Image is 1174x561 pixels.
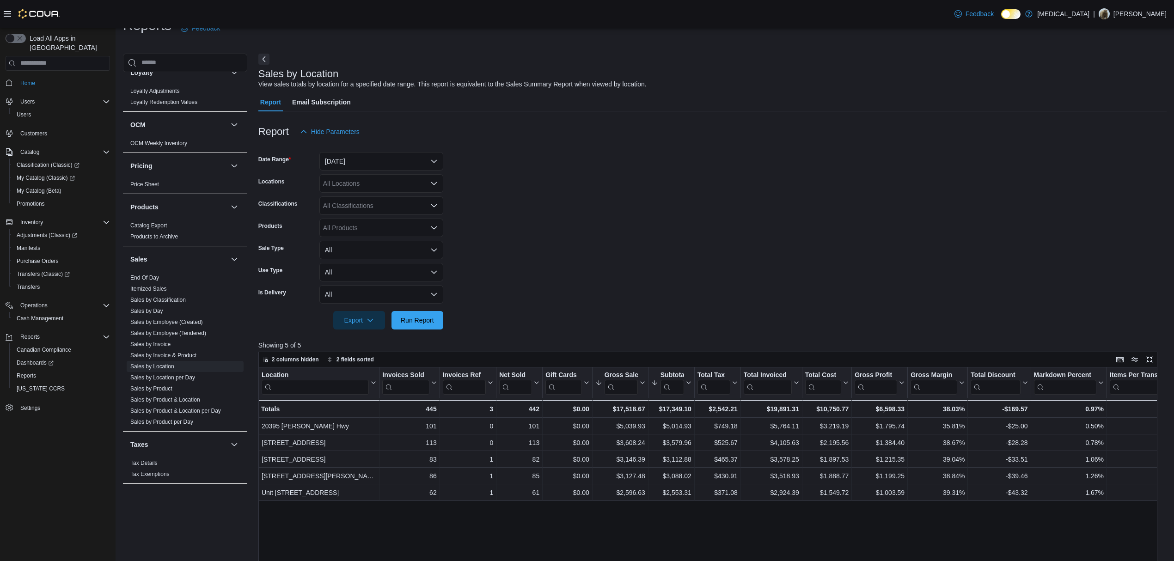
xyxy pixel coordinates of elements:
span: Sales by Product per Day [130,418,193,426]
button: Keyboard shortcuts [1114,354,1125,365]
div: $2,542.21 [697,403,738,415]
span: Users [13,109,110,120]
span: Washington CCRS [13,383,110,394]
a: Transfers [13,281,43,293]
h3: Sales by Location [258,68,339,79]
a: OCM Weekly Inventory [130,140,187,146]
a: Adjustments (Classic) [9,229,114,242]
button: Manifests [9,242,114,255]
span: Sales by Product & Location [130,396,200,403]
a: Sales by Location [130,363,174,370]
span: Adjustments (Classic) [17,232,77,239]
label: Use Type [258,267,282,274]
a: Settings [17,402,44,414]
span: Transfers (Classic) [13,268,110,280]
div: $5,039.93 [595,421,645,432]
div: $10,750.77 [805,403,849,415]
button: Inventory [17,217,47,228]
div: $0.00 [545,421,589,432]
span: My Catalog (Beta) [13,185,110,196]
h3: Products [130,202,159,212]
button: Total Invoiced [744,371,799,394]
a: Tax Exemptions [130,471,170,477]
button: Sales [229,254,240,265]
a: Sales by Employee (Created) [130,319,203,325]
div: Invoices Sold [382,371,429,379]
a: Loyalty Redemption Values [130,99,197,105]
div: Markdown Percent [1033,371,1096,379]
button: All [319,241,443,259]
button: Products [229,201,240,213]
div: $4,105.63 [744,437,799,448]
div: Total Discount [971,371,1020,379]
span: 2 columns hidden [272,356,319,363]
span: Reports [17,372,36,379]
p: | [1093,8,1095,19]
button: 2 columns hidden [259,354,323,365]
button: OCM [130,120,227,129]
a: Transfers (Classic) [9,268,114,280]
span: My Catalog (Classic) [17,174,75,182]
a: Purchase Orders [13,256,62,267]
div: $5,764.11 [744,421,799,432]
span: Sales by Product & Location per Day [130,407,221,415]
button: 2 fields sorted [324,354,378,365]
div: 38.67% [911,437,965,448]
span: Hide Parameters [311,127,360,136]
div: -$169.57 [971,403,1027,415]
div: $6,598.33 [855,403,905,415]
nav: Complex example [6,73,110,439]
span: Canadian Compliance [13,344,110,355]
button: Promotions [9,197,114,210]
p: [PERSON_NAME] [1113,8,1167,19]
div: Sales [123,272,247,431]
span: My Catalog (Classic) [13,172,110,183]
div: Location [262,371,369,379]
span: Manifests [17,244,40,252]
span: Purchase Orders [13,256,110,267]
button: Users [17,96,38,107]
button: Reports [2,330,114,343]
div: OCM [123,138,247,152]
div: 38.03% [911,403,965,415]
div: Aaron Featherstone [1099,8,1110,19]
div: 0.78% [1033,437,1103,448]
a: [US_STATE] CCRS [13,383,68,394]
a: Feedback [951,5,997,23]
div: [STREET_ADDRESS] [262,437,376,448]
div: Total Discount [971,371,1020,394]
a: Sales by Invoice & Product [130,352,196,359]
div: 20395 [PERSON_NAME] Hwy [262,421,376,432]
button: Next [258,54,269,65]
div: Gross Sales [605,371,638,394]
div: Net Sold [499,371,532,379]
span: Home [17,77,110,89]
button: Export [333,311,385,329]
a: Dashboards [9,356,114,369]
div: Total Invoiced [744,371,792,394]
button: Home [2,76,114,90]
a: Dashboards [13,357,57,368]
div: Location [262,371,369,394]
a: Catalog Export [130,222,167,229]
div: Subtotal [660,371,684,379]
button: Gross Margin [911,371,965,394]
button: Users [2,95,114,108]
div: 0.97% [1033,403,1103,415]
a: Sales by Classification [130,297,186,303]
span: Reports [17,331,110,342]
button: Gross Profit [855,371,905,394]
a: Cash Management [13,313,67,324]
p: [MEDICAL_DATA] [1037,8,1089,19]
div: Total Cost [805,371,841,379]
a: End Of Day [130,274,159,281]
div: 101 [499,421,539,432]
span: Sales by Invoice [130,341,171,348]
h3: Report [258,126,289,137]
h3: OCM [130,120,146,129]
span: Catalog [20,148,39,156]
span: Sales by Employee (Created) [130,318,203,326]
a: Manifests [13,243,44,254]
div: Invoices Ref [442,371,485,394]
